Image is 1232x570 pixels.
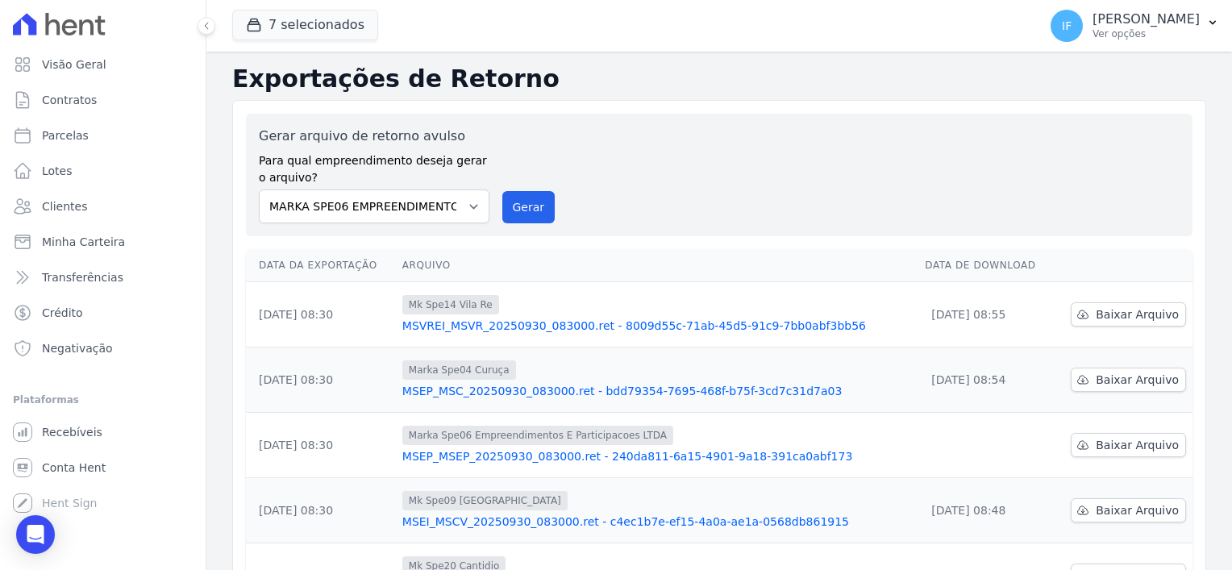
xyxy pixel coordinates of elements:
a: Clientes [6,190,199,223]
a: Lotes [6,155,199,187]
div: Plataformas [13,390,193,410]
span: Mk Spe09 [GEOGRAPHIC_DATA] [402,491,568,510]
span: Mk Spe14 Vila Re [402,295,499,314]
th: Data de Download [918,249,1053,282]
a: Transferências [6,261,199,293]
button: 7 selecionados [232,10,378,40]
span: Baixar Arquivo [1096,306,1179,322]
span: Minha Carteira [42,234,125,250]
span: Lotes [42,163,73,179]
a: Conta Hent [6,451,199,484]
a: Visão Geral [6,48,199,81]
span: Visão Geral [42,56,106,73]
a: MSEP_MSC_20250930_083000.ret - bdd79354-7695-468f-b75f-3cd7c31d7a03 [402,383,912,399]
a: Contratos [6,84,199,116]
span: Baixar Arquivo [1096,372,1179,388]
td: [DATE] 08:30 [246,347,396,413]
span: Clientes [42,198,87,214]
span: Marka Spe06 Empreendimentos E Participacoes LTDA [402,426,673,445]
a: MSEP_MSEP_20250930_083000.ret - 240da811-6a15-4901-9a18-391ca0abf173 [402,448,912,464]
span: Contratos [42,92,97,108]
span: Negativação [42,340,113,356]
a: Recebíveis [6,416,199,448]
td: [DATE] 08:30 [246,413,396,478]
a: Baixar Arquivo [1071,302,1186,327]
td: [DATE] 08:30 [246,478,396,543]
a: Parcelas [6,119,199,152]
h2: Exportações de Retorno [232,64,1206,94]
p: [PERSON_NAME] [1093,11,1200,27]
label: Gerar arquivo de retorno avulso [259,127,489,146]
td: [DATE] 08:54 [918,347,1053,413]
p: Ver opções [1093,27,1200,40]
th: Arquivo [396,249,918,282]
span: Crédito [42,305,83,321]
button: Gerar [502,191,556,223]
button: IF [PERSON_NAME] Ver opções [1038,3,1232,48]
a: Minha Carteira [6,226,199,258]
a: MSEI_MSCV_20250930_083000.ret - c4ec1b7e-ef15-4a0a-ae1a-0568db861915 [402,514,912,530]
td: [DATE] 08:30 [246,282,396,347]
th: Data da Exportação [246,249,396,282]
a: Baixar Arquivo [1071,368,1186,392]
a: Baixar Arquivo [1071,433,1186,457]
div: Open Intercom Messenger [16,515,55,554]
a: Negativação [6,332,199,364]
a: Baixar Arquivo [1071,498,1186,522]
span: Marka Spe04 Curuça [402,360,516,380]
span: Baixar Arquivo [1096,437,1179,453]
span: IF [1062,20,1072,31]
span: Baixar Arquivo [1096,502,1179,518]
a: Crédito [6,297,199,329]
span: Parcelas [42,127,89,144]
td: [DATE] 08:55 [918,282,1053,347]
td: [DATE] 08:48 [918,478,1053,543]
label: Para qual empreendimento deseja gerar o arquivo? [259,146,489,186]
span: Recebíveis [42,424,102,440]
span: Transferências [42,269,123,285]
span: Conta Hent [42,460,106,476]
a: MSVREI_MSVR_20250930_083000.ret - 8009d55c-71ab-45d5-91c9-7bb0abf3bb56 [402,318,912,334]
